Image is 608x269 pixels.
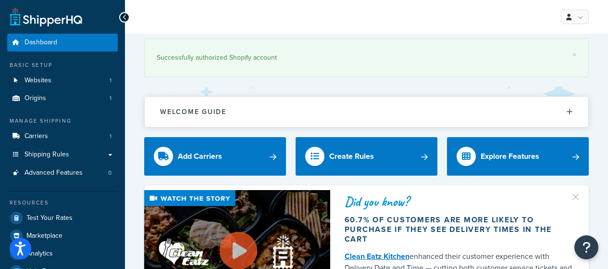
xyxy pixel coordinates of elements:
[7,209,118,227] a: Test Your Rates
[7,72,118,90] li: Websites
[7,90,118,107] li: Origins
[7,72,118,90] a: Websites1
[157,51,576,64] div: Successfully authorized Shopify account
[7,227,118,244] a: Marketplace
[25,169,83,177] span: Advanced Features
[25,38,57,47] span: Dashboard
[26,214,73,222] span: Test Your Rates
[110,132,112,141] span: 1
[178,150,222,163] div: Add Carriers
[25,151,69,159] span: Shipping Rules
[329,150,374,163] div: Create Rules
[7,128,118,145] a: Carriers1
[26,232,62,240] span: Marketplace
[481,150,539,163] div: Explore Features
[447,137,589,176] a: Explore Features
[7,199,118,207] div: Resources
[7,34,118,51] a: Dashboard
[110,94,112,102] span: 1
[7,164,118,182] li: Advanced Features
[7,164,118,182] a: Advanced Features0
[345,195,574,208] div: Did you know?
[144,137,286,176] a: Add Carriers
[26,250,53,258] span: Analytics
[108,169,112,177] span: 0
[25,94,46,102] span: Origins
[25,132,48,141] span: Carriers
[345,215,574,244] div: 60.7% of customers are more likely to purchase if they see delivery times in the cart
[574,235,598,259] button: Open Resource Center
[296,137,437,176] a: Create Rules
[7,117,118,125] div: Manage Shipping
[572,51,576,59] a: ×
[7,128,118,145] li: Carriers
[25,77,51,85] span: Websites
[7,245,118,262] a: Analytics
[7,61,118,69] div: Basic Setup
[145,97,588,127] button: Welcome Guide
[160,108,226,115] h2: Welcome Guide
[7,90,118,107] a: Origins1
[7,146,118,164] a: Shipping Rules
[345,251,409,262] a: Clean Eatz Kitchen
[110,77,112,85] span: 1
